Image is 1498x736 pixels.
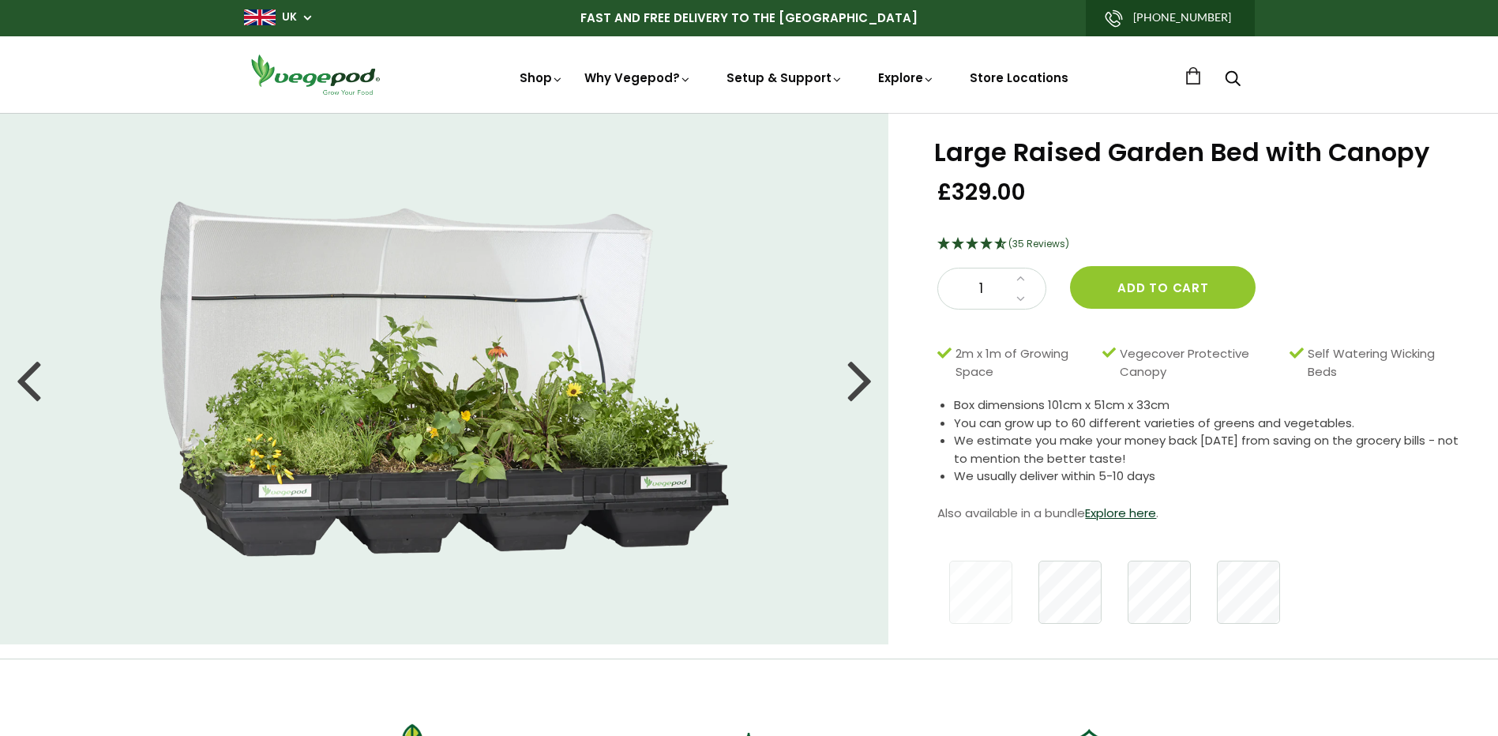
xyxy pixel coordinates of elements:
[937,501,1459,525] p: Also available in a bundle .
[934,140,1459,165] h1: Large Raised Garden Bed with Canopy
[1012,268,1030,289] a: Increase quantity by 1
[954,415,1459,433] li: You can grow up to 60 different varieties of greens and vegetables.
[584,69,692,86] a: Why Vegepod?
[1308,345,1451,381] span: Self Watering Wicking Beds
[1008,237,1069,250] span: (35 Reviews)
[1070,266,1256,309] button: Add to cart
[244,9,276,25] img: gb_large.png
[970,69,1068,86] a: Store Locations
[282,9,297,25] a: UK
[1120,345,1281,381] span: Vegecover Protective Canopy
[1225,72,1241,88] a: Search
[726,69,843,86] a: Setup & Support
[1012,289,1030,310] a: Decrease quantity by 1
[954,396,1459,415] li: Box dimensions 101cm x 51cm x 33cm
[160,201,730,557] img: Large Raised Garden Bed with Canopy
[244,52,386,97] img: Vegepod
[1085,505,1156,521] a: Explore here
[954,279,1008,299] span: 1
[954,432,1459,468] li: We estimate you make your money back [DATE] from saving on the grocery bills - not to mention the...
[937,235,1459,255] div: 4.69 Stars - 35 Reviews
[520,69,564,86] a: Shop
[937,178,1026,207] span: £329.00
[878,69,935,86] a: Explore
[955,345,1094,381] span: 2m x 1m of Growing Space
[954,468,1459,486] li: We usually deliver within 5-10 days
